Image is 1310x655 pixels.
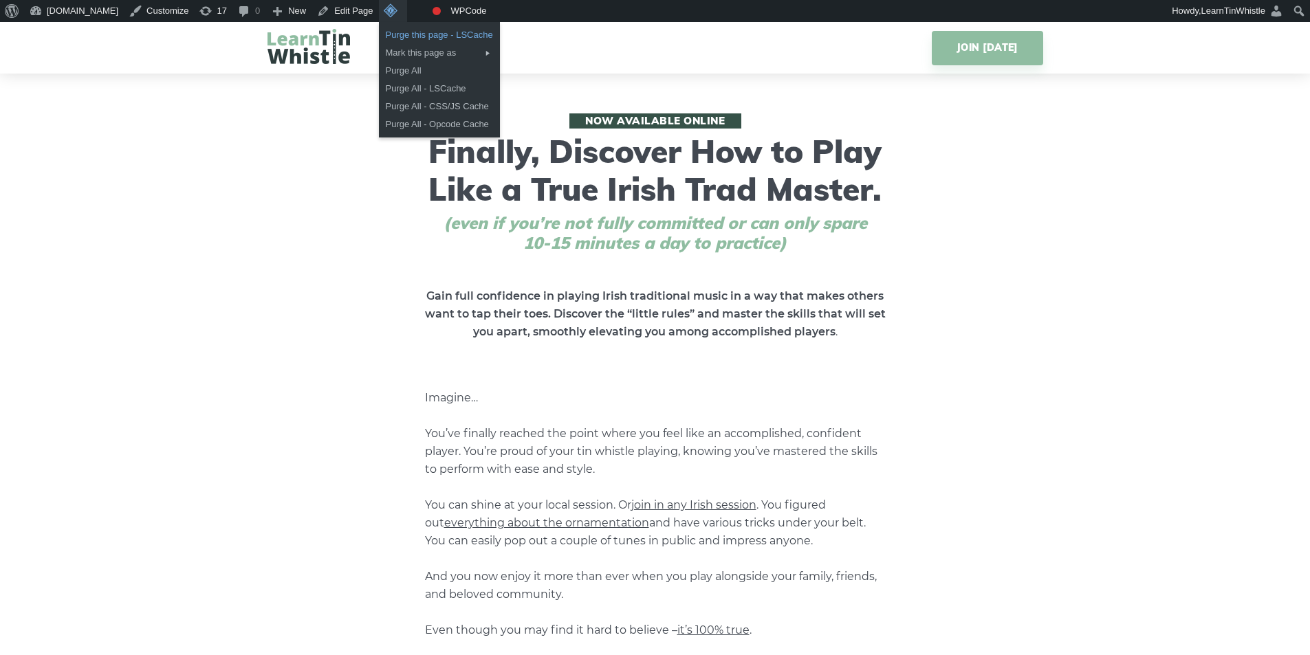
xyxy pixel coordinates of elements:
h1: Finally, Discover How to Play Like a True Irish Trad Master. [418,113,893,253]
div: Focus keyphrase not set [433,7,441,15]
a: Purge All - Opcode Cache [379,115,500,133]
span: (even if you’re not fully committed or can only spare 10-15 minutes a day to practice) [439,213,872,253]
strong: elevating you among accomplished players [589,325,836,338]
div: Mark this page as [379,44,500,62]
strong: Gain full confidence in playing Irish traditional music in a way that makes others want to tap th... [425,289,886,338]
a: Purge All - CSS/JS Cache [379,98,500,115]
a: Purge this page - LSCache [379,26,500,44]
span: it’s 100% true [677,623,750,636]
a: Purge All - LSCache [379,80,500,98]
span: everything about the ornamentation [444,516,649,529]
img: LearnTinWhistle.com [268,29,350,64]
span: LearnTinWhistle [1201,5,1265,16]
a: JOIN [DATE] [932,31,1042,65]
p: . [425,287,886,341]
a: Purge All [379,62,500,80]
span: Now available online [569,113,741,129]
span: join in any Irish session [631,498,756,511]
